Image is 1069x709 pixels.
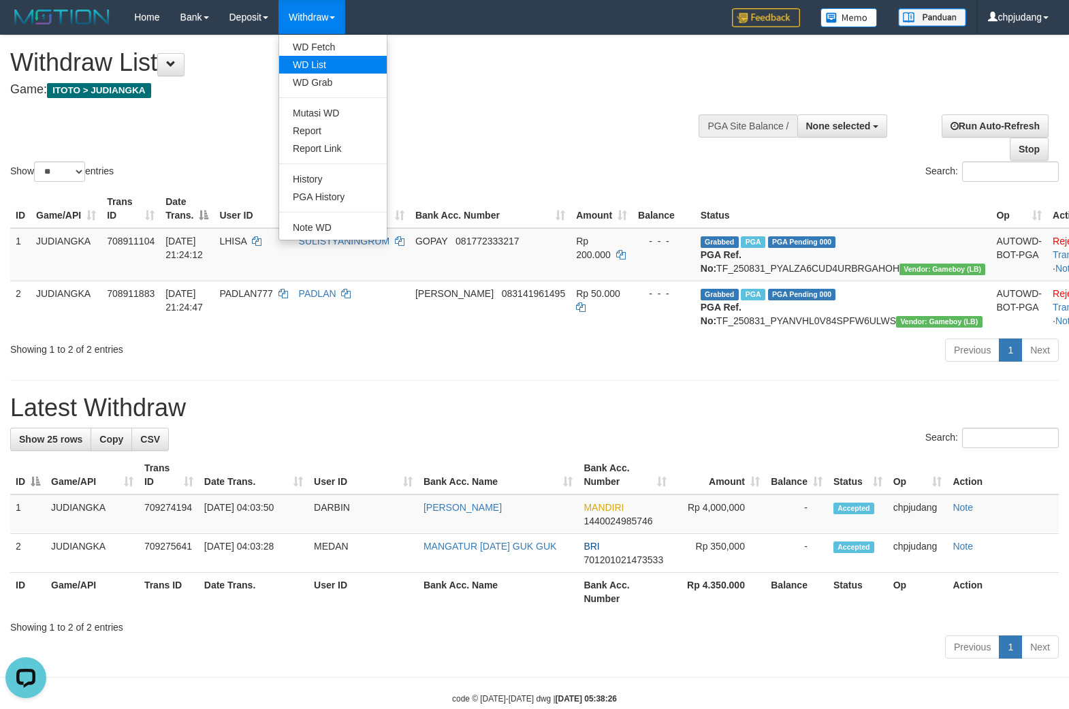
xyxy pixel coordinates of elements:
[418,456,578,494] th: Bank Acc. Name: activate to sort column ascending
[140,434,160,445] span: CSV
[695,189,991,228] th: Status
[945,635,1000,659] a: Previous
[279,170,387,188] a: History
[101,189,160,228] th: Trans ID: activate to sort column ascending
[418,573,578,612] th: Bank Acc. Name
[299,236,390,247] a: SULISTYANINGRUM
[896,316,982,328] span: Vendor URL: https://dashboard.q2checkout.com/secure
[899,264,985,275] span: Vendor URL: https://dashboard.q2checkout.com/secure
[10,456,46,494] th: ID: activate to sort column descending
[299,288,336,299] a: PADLAN
[584,502,624,513] span: MANDIRI
[584,516,652,526] span: Copy 1440024985746 to clipboard
[10,534,46,573] td: 2
[741,289,765,300] span: Marked by chpjudang
[279,140,387,157] a: Report Link
[695,281,991,333] td: TF_250831_PYANVHL0V84SPFW6ULWS
[953,541,973,552] a: Note
[279,38,387,56] a: WD Fetch
[638,287,690,300] div: - - -
[219,288,272,299] span: PADLAN777
[139,573,199,612] th: Trans ID
[99,434,123,445] span: Copy
[942,114,1049,138] a: Run Auto-Refresh
[947,573,1059,612] th: Action
[415,236,447,247] span: GOPAY
[672,456,765,494] th: Amount: activate to sort column ascending
[578,456,672,494] th: Bank Acc. Number: activate to sort column ascending
[10,337,435,356] div: Showing 1 to 2 of 2 entries
[820,8,878,27] img: Button%20Memo.svg
[415,288,494,299] span: [PERSON_NAME]
[571,189,633,228] th: Amount: activate to sort column ascending
[46,573,139,612] th: Game/API
[888,494,948,534] td: chpjudang
[699,114,797,138] div: PGA Site Balance /
[10,83,699,97] h4: Game:
[279,219,387,236] a: Note WD
[279,104,387,122] a: Mutasi WD
[199,494,308,534] td: [DATE] 04:03:50
[765,534,828,573] td: -
[1021,338,1059,362] a: Next
[47,83,151,98] span: ITOTO > JUDIANGKA
[46,456,139,494] th: Game/API: activate to sort column ascending
[576,236,611,260] span: Rp 200.000
[46,494,139,534] td: JUDIANGKA
[741,236,765,248] span: Marked by chpjudang
[732,8,800,27] img: Feedback.jpg
[672,534,765,573] td: Rp 350,000
[10,494,46,534] td: 1
[1021,635,1059,659] a: Next
[452,694,617,704] small: code © [DATE]-[DATE] dwg |
[502,288,565,299] span: Copy 083141961495 to clipboard
[672,573,765,612] th: Rp 4.350.000
[46,534,139,573] td: JUDIANGKA
[424,541,557,552] a: MANGATUR [DATE] GUK GUK
[91,428,132,451] a: Copy
[199,534,308,573] td: [DATE] 04:03:28
[10,394,1059,422] h1: Latest Withdraw
[410,189,571,228] th: Bank Acc. Number: activate to sort column ascending
[806,121,871,131] span: None selected
[139,456,199,494] th: Trans ID: activate to sort column ascending
[279,56,387,74] a: WD List
[633,189,695,228] th: Balance
[308,573,418,612] th: User ID
[214,189,293,228] th: User ID: activate to sort column ascending
[165,288,203,313] span: [DATE] 21:24:47
[308,494,418,534] td: DARBIN
[424,502,502,513] a: [PERSON_NAME]
[308,534,418,573] td: MEDAN
[991,189,1047,228] th: Op: activate to sort column ascending
[1010,138,1049,161] a: Stop
[219,236,246,247] span: LHISA
[962,161,1059,182] input: Search:
[34,161,85,182] select: Showentries
[165,236,203,260] span: [DATE] 21:24:12
[828,573,888,612] th: Status
[797,114,888,138] button: None selected
[107,236,155,247] span: 708911104
[962,428,1059,448] input: Search:
[638,234,690,248] div: - - -
[833,503,874,514] span: Accepted
[31,281,101,333] td: JUDIANGKA
[584,554,663,565] span: Copy 701201021473533 to clipboard
[576,288,620,299] span: Rp 50.000
[945,338,1000,362] a: Previous
[925,428,1059,448] label: Search:
[833,541,874,553] span: Accepted
[888,573,948,612] th: Op
[10,281,31,333] td: 2
[765,494,828,534] td: -
[701,236,739,248] span: Grabbed
[139,534,199,573] td: 709275641
[279,188,387,206] a: PGA History
[765,456,828,494] th: Balance: activate to sort column ascending
[888,456,948,494] th: Op: activate to sort column ascending
[139,494,199,534] td: 709274194
[131,428,169,451] a: CSV
[947,456,1059,494] th: Action
[10,161,114,182] label: Show entries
